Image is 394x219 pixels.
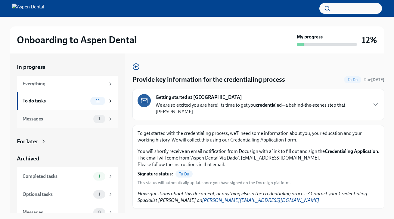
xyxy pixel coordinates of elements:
div: Completed tasks [23,173,91,180]
p: To get started with the credentialing process, we'll need some information about you, your educat... [138,130,379,143]
h4: Provide key information for the credentialing process [132,75,285,84]
strong: Credentialing Application [325,148,378,154]
a: Everything [17,76,118,92]
a: [PERSON_NAME][EMAIL_ADDRESS][DOMAIN_NAME] [202,197,319,203]
a: To do tasks11 [17,92,118,110]
span: Due [364,77,384,82]
span: 0 [94,210,104,214]
span: 1 [95,192,104,196]
strong: Getting started at [GEOGRAPHIC_DATA] [156,94,242,101]
span: 1 [95,117,104,121]
a: In progress [17,63,118,71]
a: Completed tasks1 [17,167,118,185]
span: 11 [92,99,103,103]
h3: 12% [362,35,377,45]
strong: [DATE] [371,77,384,82]
span: 1 [95,174,104,178]
div: Messages [23,116,91,122]
img: Aspen Dental [12,4,44,13]
a: Messages1 [17,110,118,128]
span: To Do [344,78,361,82]
div: Messages [23,209,91,216]
a: Optional tasks1 [17,185,118,203]
strong: My progress [297,34,323,40]
div: Everything [23,81,105,87]
a: Archived [17,155,118,163]
em: Have questions about this document, or anything else in the credentialing process? Contact your C... [138,191,367,203]
span: September 3rd, 2025 10:00 [364,77,384,83]
p: You will shortly receive an email notification from Docusign with a link to fill out and sign the... [138,148,379,168]
strong: Signature status: [138,171,173,177]
div: For later [17,138,38,145]
strong: credentialed [256,102,282,108]
div: To do tasks [23,98,88,104]
span: This status will automatically update once you have signed on the Docusign platform. [138,180,291,186]
p: We are so excited you are here! Its time to get you —a behind-the-scenes step that [PERSON_NAME]... [156,102,367,115]
span: To Do [175,172,193,176]
div: Optional tasks [23,191,91,198]
h2: Onboarding to Aspen Dental [17,34,137,46]
a: For later [17,138,118,145]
